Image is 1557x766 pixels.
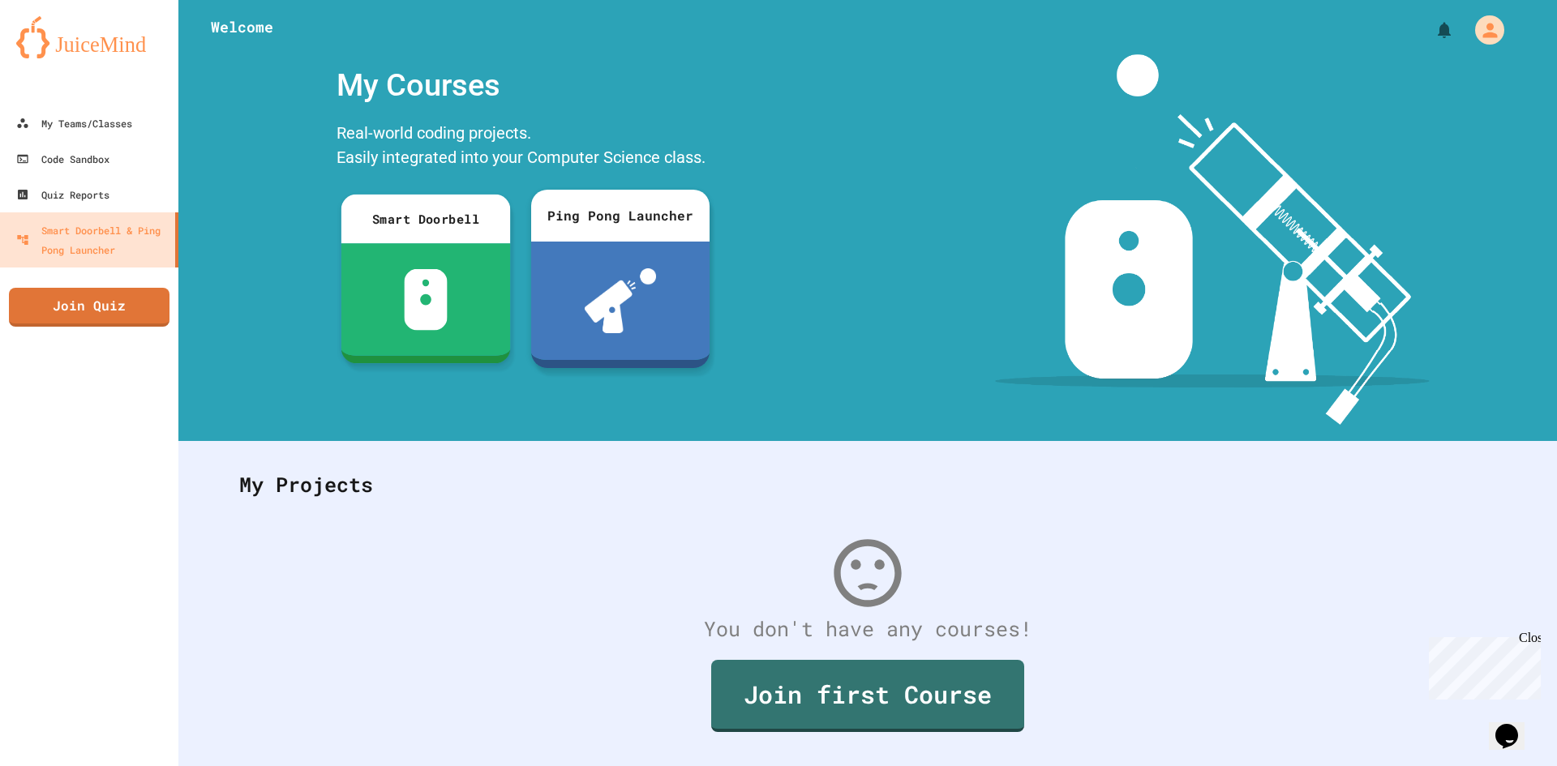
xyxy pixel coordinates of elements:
div: Chat with us now!Close [6,6,112,103]
div: Quiz Reports [16,185,109,204]
div: Real-world coding projects. Easily integrated into your Computer Science class. [328,117,718,178]
div: My Account [1458,11,1508,49]
div: My Projects [223,453,1512,516]
iframe: chat widget [1489,701,1541,750]
a: Join Quiz [9,288,169,327]
div: My Teams/Classes [16,113,132,133]
img: sdb-white.svg [404,269,448,331]
div: You don't have any courses! [223,614,1512,644]
div: Ping Pong Launcher [531,190,710,242]
img: logo-orange.svg [16,16,162,58]
a: Join first Course [711,660,1024,732]
div: Smart Doorbell & Ping Pong Launcher [16,220,169,259]
div: Smart Doorbell [341,195,511,244]
img: banner-image-my-projects.png [995,54,1430,425]
img: ppl-with-ball.png [585,268,657,333]
div: My Courses [328,54,718,117]
div: Code Sandbox [16,149,109,169]
div: My Notifications [1405,16,1458,44]
iframe: chat widget [1422,631,1541,700]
